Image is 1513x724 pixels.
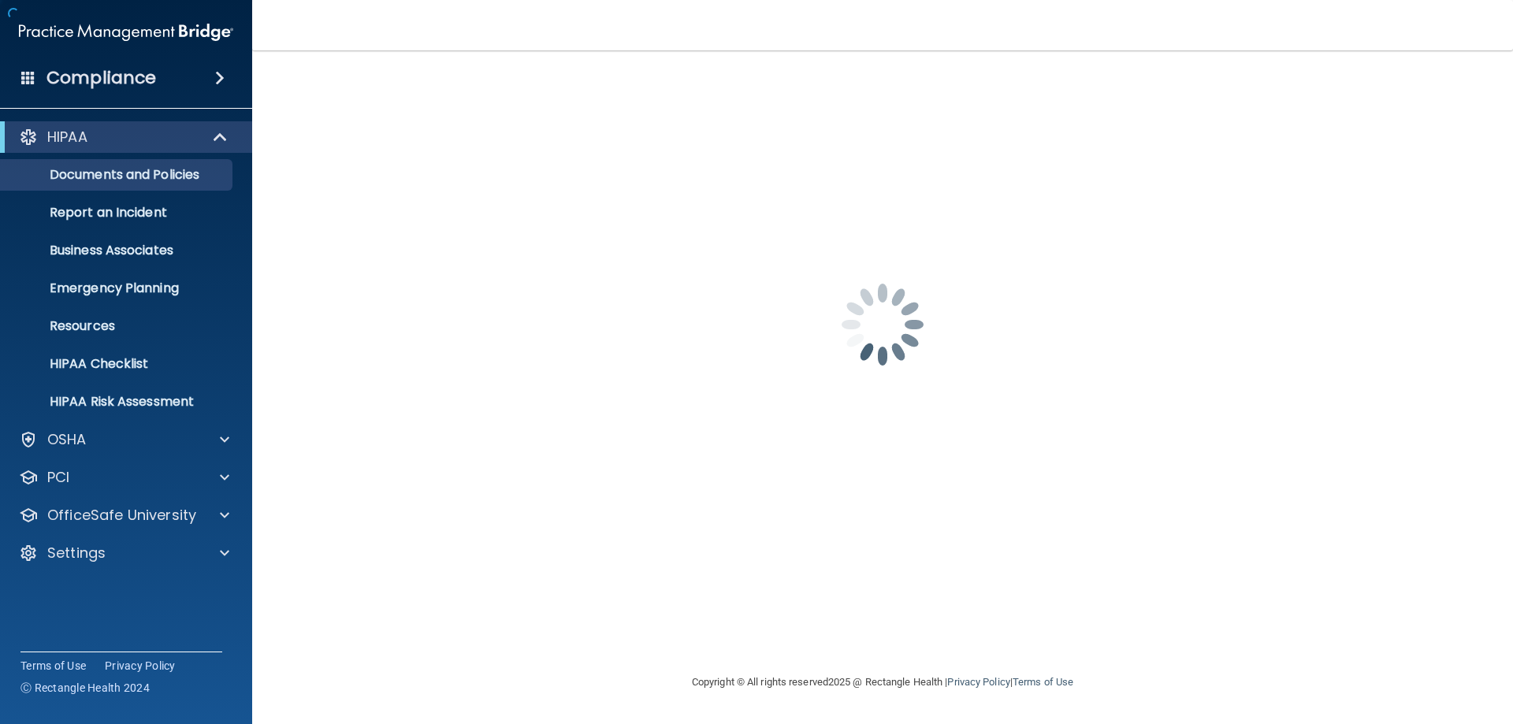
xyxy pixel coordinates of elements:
p: HIPAA Checklist [10,356,225,372]
img: spinner.e123f6fc.gif [804,246,961,403]
a: Settings [19,544,229,562]
a: HIPAA [19,128,229,147]
p: OSHA [47,430,87,449]
p: HIPAA Risk Assessment [10,394,225,410]
p: Documents and Policies [10,167,225,183]
p: Report an Incident [10,205,225,221]
span: Ⓒ Rectangle Health 2024 [20,680,150,696]
p: Settings [47,544,106,562]
a: PCI [19,468,229,487]
a: Terms of Use [1013,676,1073,688]
p: HIPAA [47,128,87,147]
img: PMB logo [19,17,233,48]
p: OfficeSafe University [47,506,196,525]
a: Privacy Policy [105,658,176,674]
a: OSHA [19,430,229,449]
p: Resources [10,318,225,334]
p: Business Associates [10,243,225,258]
h4: Compliance [46,67,156,89]
a: OfficeSafe University [19,506,229,525]
p: PCI [47,468,69,487]
a: Privacy Policy [947,676,1009,688]
p: Emergency Planning [10,280,225,296]
a: Terms of Use [20,658,86,674]
div: Copyright © All rights reserved 2025 @ Rectangle Health | | [595,657,1170,707]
